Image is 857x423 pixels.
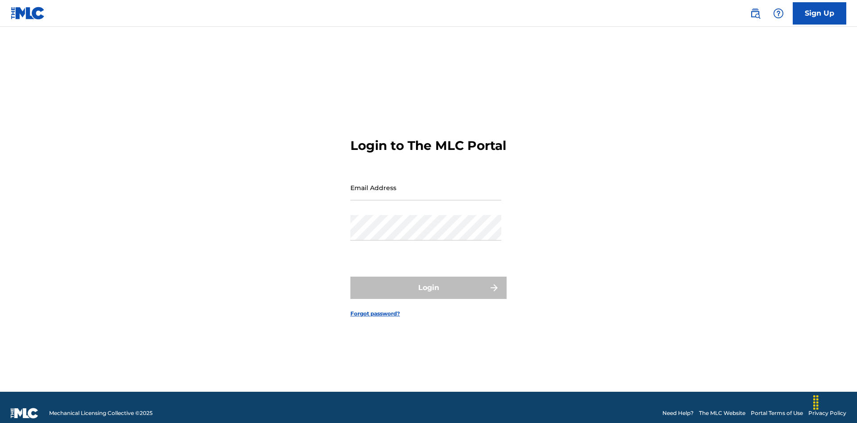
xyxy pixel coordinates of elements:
a: Sign Up [793,2,846,25]
img: MLC Logo [11,7,45,20]
a: Forgot password? [350,310,400,318]
iframe: Chat Widget [812,380,857,423]
h3: Login to The MLC Portal [350,138,506,153]
img: help [773,8,784,19]
a: Public Search [746,4,764,22]
img: search [750,8,761,19]
a: The MLC Website [699,409,745,417]
img: logo [11,408,38,419]
span: Mechanical Licensing Collective © 2025 [49,409,153,417]
a: Privacy Policy [808,409,846,417]
div: Drag [809,389,823,416]
a: Need Help? [662,409,694,417]
div: Help [770,4,787,22]
a: Portal Terms of Use [751,409,803,417]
